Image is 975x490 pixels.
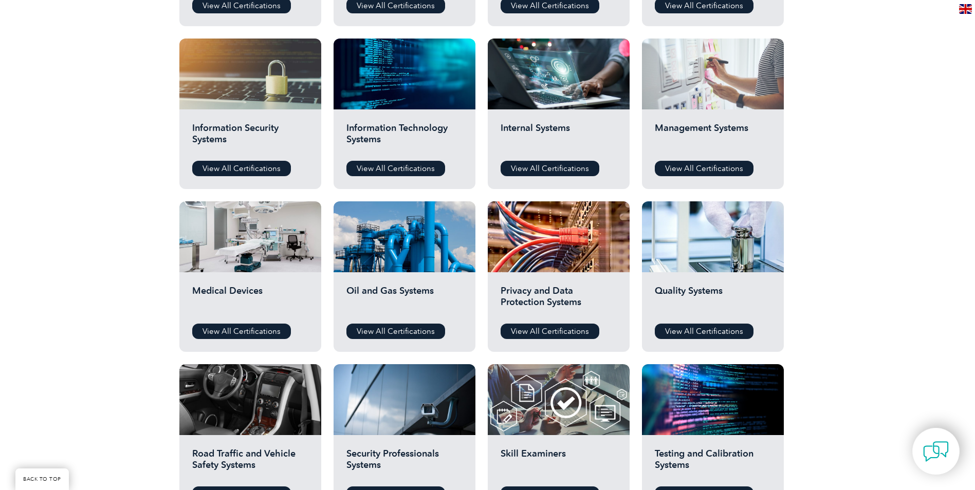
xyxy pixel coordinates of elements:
[346,324,445,339] a: View All Certifications
[192,324,291,339] a: View All Certifications
[346,122,463,153] h2: Information Technology Systems
[346,448,463,479] h2: Security Professionals Systems
[655,285,771,316] h2: Quality Systems
[959,4,972,14] img: en
[501,448,617,479] h2: Skill Examiners
[501,122,617,153] h2: Internal Systems
[655,122,771,153] h2: Management Systems
[501,161,599,176] a: View All Certifications
[655,324,753,339] a: View All Certifications
[923,439,949,464] img: contact-chat.png
[346,285,463,316] h2: Oil and Gas Systems
[655,161,753,176] a: View All Certifications
[501,324,599,339] a: View All Certifications
[655,448,771,479] h2: Testing and Calibration Systems
[192,122,308,153] h2: Information Security Systems
[346,161,445,176] a: View All Certifications
[15,468,69,490] a: BACK TO TOP
[501,285,617,316] h2: Privacy and Data Protection Systems
[192,448,308,479] h2: Road Traffic and Vehicle Safety Systems
[192,285,308,316] h2: Medical Devices
[192,161,291,176] a: View All Certifications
